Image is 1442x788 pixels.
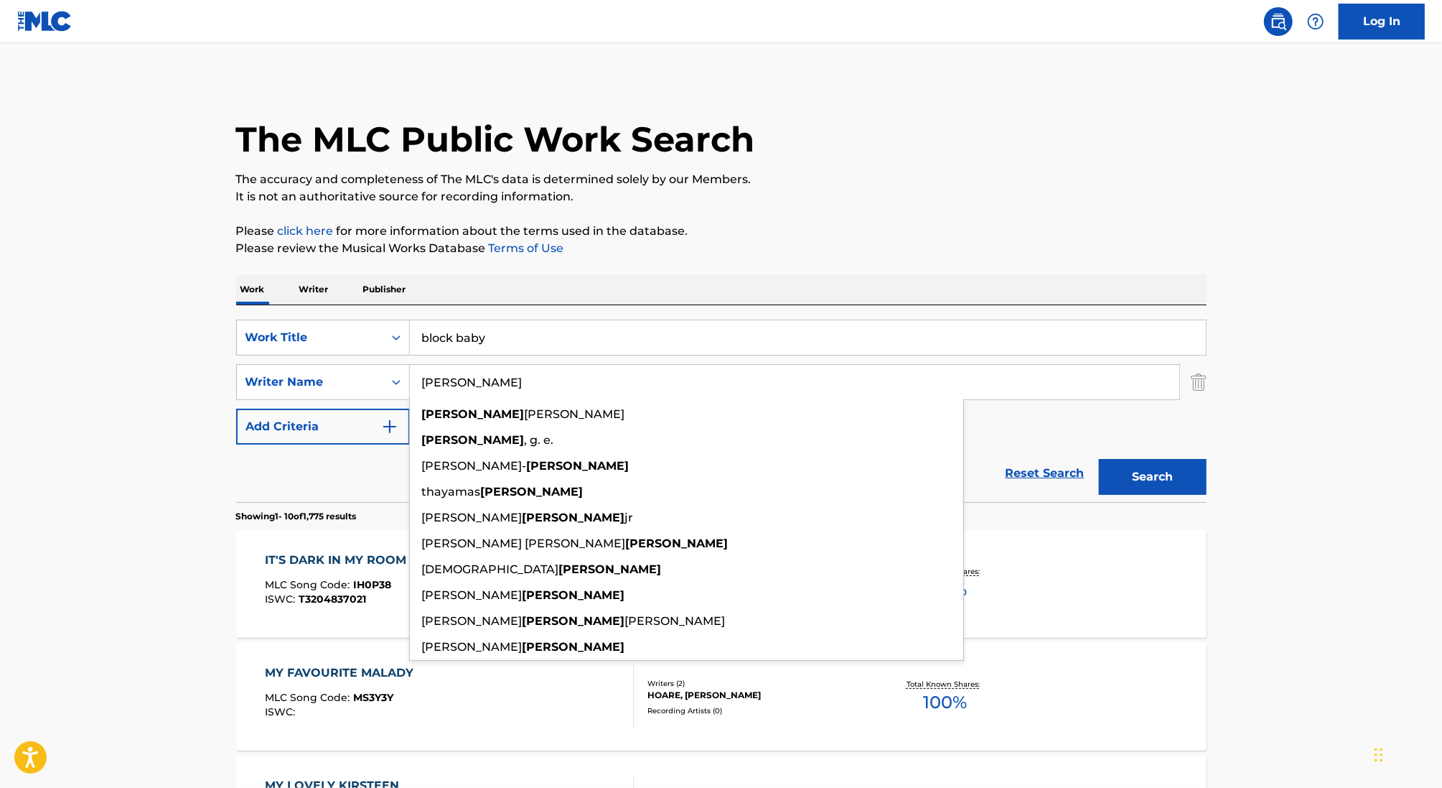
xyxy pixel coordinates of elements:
p: Writer [295,274,333,305]
strong: [PERSON_NAME] [626,537,729,550]
div: Drag [1375,733,1383,777]
a: Terms of Use [486,241,564,255]
span: [PERSON_NAME] [PERSON_NAME] [422,537,626,550]
p: Please review the Musical Works Database [236,240,1207,257]
img: help [1307,13,1324,30]
span: 100 % [923,690,967,715]
div: MY FAVOURITE MALADY [265,664,421,682]
span: ISWC : [265,705,299,718]
span: [PERSON_NAME] [625,614,726,628]
button: Search [1099,459,1207,495]
strong: [PERSON_NAME] [422,433,525,447]
p: Work [236,274,269,305]
div: IT'S DARK IN MY ROOM [265,552,413,569]
div: Writers ( 2 ) [647,678,864,689]
a: Reset Search [998,458,1092,489]
p: Please for more information about the terms used in the database. [236,223,1207,240]
a: click here [278,224,334,238]
a: Log In [1339,4,1425,40]
span: [PERSON_NAME]- [422,459,527,473]
img: Delete Criterion [1191,364,1207,400]
p: Publisher [359,274,411,305]
div: Recording Artists ( 0 ) [647,705,864,716]
form: Search Form [236,320,1207,502]
span: [DEMOGRAPHIC_DATA] [422,562,559,576]
div: Writer Name [245,374,375,391]
span: MS3Y3Y [353,691,393,704]
p: Showing 1 - 10 of 1,775 results [236,510,357,523]
p: Total Known Shares: [907,679,983,690]
img: 9d2ae6d4665cec9f34b9.svg [381,418,398,435]
span: [PERSON_NAME] [422,640,523,654]
div: Help [1301,7,1330,36]
div: HOARE, [PERSON_NAME] [647,689,864,702]
div: Work Title [245,329,375,346]
img: MLC Logo [17,11,72,32]
a: MY FAVOURITE MALADYMLC Song Code:MS3Y3YISWC:Writers (2)HOARE, [PERSON_NAME]Recording Artists (0)T... [236,643,1207,751]
span: thayamas [422,485,481,499]
strong: [PERSON_NAME] [523,640,625,654]
span: , g. e. [525,433,554,447]
h1: The MLC Public Work Search [236,118,755,161]
p: It is not an authoritative source for recording information. [236,188,1207,205]
span: MLC Song Code : [265,578,353,591]
span: [PERSON_NAME] [422,511,523,524]
strong: [PERSON_NAME] [422,407,525,421]
p: The accuracy and completeness of The MLC's data is determined solely by our Members. [236,171,1207,188]
span: [PERSON_NAME] [525,407,625,421]
iframe: Chat Widget [1370,719,1442,788]
span: [PERSON_NAME] [422,614,523,628]
img: search [1270,13,1287,30]
strong: [PERSON_NAME] [523,588,625,602]
a: Public Search [1264,7,1293,36]
strong: [PERSON_NAME] [523,511,625,524]
span: MLC Song Code : [265,691,353,704]
span: T3204837021 [299,593,366,606]
span: ISWC : [265,593,299,606]
strong: [PERSON_NAME] [527,459,629,473]
span: IH0P38 [353,578,391,591]
span: [PERSON_NAME] [422,588,523,602]
strong: [PERSON_NAME] [481,485,584,499]
a: IT'S DARK IN MY ROOMMLC Song Code:IH0P38ISWC:T3204837021Writers (2)[PERSON_NAME], TRADITIONALReco... [236,530,1207,638]
button: Add Criteria [236,409,410,445]
strong: [PERSON_NAME] [523,614,625,628]
span: jr [625,511,634,524]
strong: [PERSON_NAME] [559,562,662,576]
